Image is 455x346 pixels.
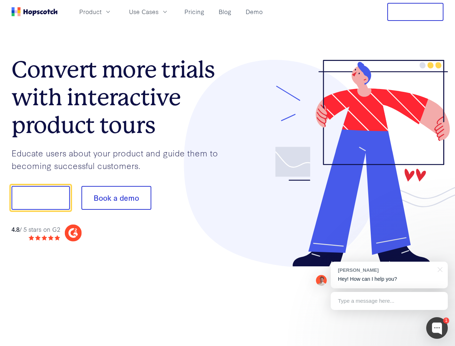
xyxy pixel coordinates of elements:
p: Hey! How can I help you? [338,275,441,283]
img: Mark Spera [316,275,327,286]
div: [PERSON_NAME] [338,267,433,274]
a: Blog [216,6,234,18]
h1: Convert more trials with interactive product tours [12,56,228,139]
a: Demo [243,6,266,18]
a: Pricing [182,6,207,18]
strong: 4.8 [12,225,19,233]
span: Use Cases [129,7,159,16]
p: Educate users about your product and guide them to becoming successful customers. [12,147,228,172]
button: Free Trial [387,3,443,21]
div: / 5 stars on G2 [12,225,60,234]
span: Product [79,7,102,16]
button: Show me! [12,186,70,210]
button: Product [75,6,116,18]
div: 1 [443,318,449,324]
div: Type a message here... [331,292,448,310]
button: Book a demo [81,186,151,210]
a: Home [12,7,58,16]
button: Use Cases [125,6,173,18]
